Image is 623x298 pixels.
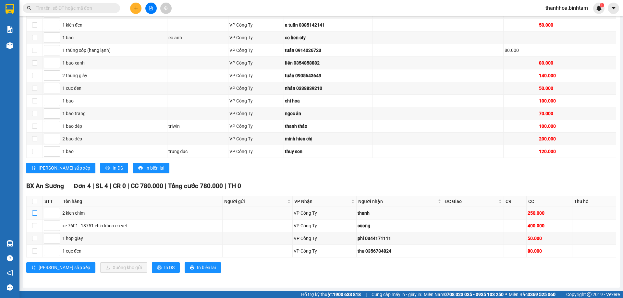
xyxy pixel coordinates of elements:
button: printerIn DS [100,163,128,173]
div: tuấn 0905643649 [285,72,371,79]
div: cuong [358,222,442,229]
td: VP Công Ty [293,232,357,245]
div: 50.000 [528,235,571,242]
span: search [27,6,31,10]
div: chi hoa [285,97,371,104]
div: VP Công Ty [294,247,355,255]
div: 100.000 [539,123,577,130]
div: 50.000 [539,21,577,29]
th: Thu hộ [572,196,616,207]
div: 1 bao trang [62,110,166,117]
div: VP Công Ty [294,222,355,229]
span: printer [190,265,194,270]
div: 100.000 [539,97,577,104]
button: sort-ascending[PERSON_NAME] sắp xếp [26,262,95,273]
span: copyright [587,292,592,297]
div: co ánh [168,34,227,41]
span: Miền Bắc [509,291,556,298]
td: VP Công Ty [228,19,284,31]
span: printer [138,166,143,171]
button: printerIn biên lai [185,262,221,273]
span: plus [134,6,138,10]
span: question-circle [7,255,13,261]
span: | [165,182,166,190]
div: 1 bao [62,34,166,41]
th: CR [504,196,527,207]
div: 1 kiên đen [62,21,166,29]
strong: 0708 023 035 - 0935 103 250 [444,292,504,297]
input: Tìm tên, số ĐT hoặc mã đơn [36,5,112,12]
div: 1 hop giay [62,235,221,242]
span: | [366,291,367,298]
div: liên 0354858882 [285,59,371,66]
td: VP Công Ty [228,69,284,82]
span: | [110,182,111,190]
span: BX An Sương [26,182,64,190]
button: plus [130,3,141,14]
div: VP Công Ty [294,235,355,242]
span: | [128,182,129,190]
div: 50.000 [539,85,577,92]
div: VP Công Ty [229,135,283,142]
span: In DS [164,264,175,271]
div: 250.000 [528,209,571,217]
div: 400.000 [528,222,571,229]
div: 2 bao dép [62,135,166,142]
div: 1 bao xanh [62,59,166,66]
div: 1 cuc đen [62,85,166,92]
span: sort-ascending [31,265,36,270]
div: VP Công Ty [229,148,283,155]
button: file-add [145,3,157,14]
span: thanhhoa.binhtam [540,4,593,12]
div: thuy son [285,148,371,155]
div: 80.000 [539,59,577,66]
div: VP Công Ty [229,21,283,29]
td: VP Công Ty [228,95,284,107]
img: warehouse-icon [6,42,13,49]
span: In biên lai [145,164,164,172]
button: downloadXuống kho gửi [100,262,147,273]
div: VP Công Ty [229,123,283,130]
div: co lien cty [285,34,371,41]
div: ngoc ân [285,110,371,117]
span: | [92,182,94,190]
span: ⚪️ [505,293,507,296]
div: VP Công Ty [229,110,283,117]
div: tuấn 0914026723 [285,47,371,54]
img: solution-icon [6,26,13,33]
td: VP Công Ty [228,57,284,69]
img: logo-vxr [6,4,14,14]
span: CC 780.000 [131,182,163,190]
span: aim [164,6,168,10]
span: 1 [601,3,603,7]
span: In DS [113,164,123,172]
div: 1 bao [62,148,166,155]
div: 1 thùng xốp (hang lạnh) [62,47,166,54]
div: 1 bao [62,97,166,104]
td: VP Công Ty [228,82,284,95]
span: printer [105,166,110,171]
strong: 0369 525 060 [528,292,556,297]
div: trung đuc [168,148,227,155]
td: VP Công Ty [228,107,284,120]
div: 80.000 [528,247,571,255]
th: STT [43,196,61,207]
span: TH 0 [228,182,241,190]
span: ĐC Giao [445,198,497,205]
img: warehouse-icon [6,240,13,247]
strong: 1900 633 818 [333,292,361,297]
div: 2 kien chim [62,209,221,217]
span: VP Nhận [294,198,350,205]
td: VP Công Ty [228,145,284,158]
span: Hỗ trợ kỹ thuật: [301,291,361,298]
span: Miền Nam [424,291,504,298]
td: VP Công Ty [293,207,357,220]
td: VP Công Ty [228,31,284,44]
div: phi 0344171111 [358,235,442,242]
div: 2 thùng giấy [62,72,166,79]
td: VP Công Ty [293,220,357,232]
span: sort-ascending [31,166,36,171]
div: VP Công Ty [229,72,283,79]
div: 200.000 [539,135,577,142]
span: Cung cấp máy in - giấy in: [372,291,422,298]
